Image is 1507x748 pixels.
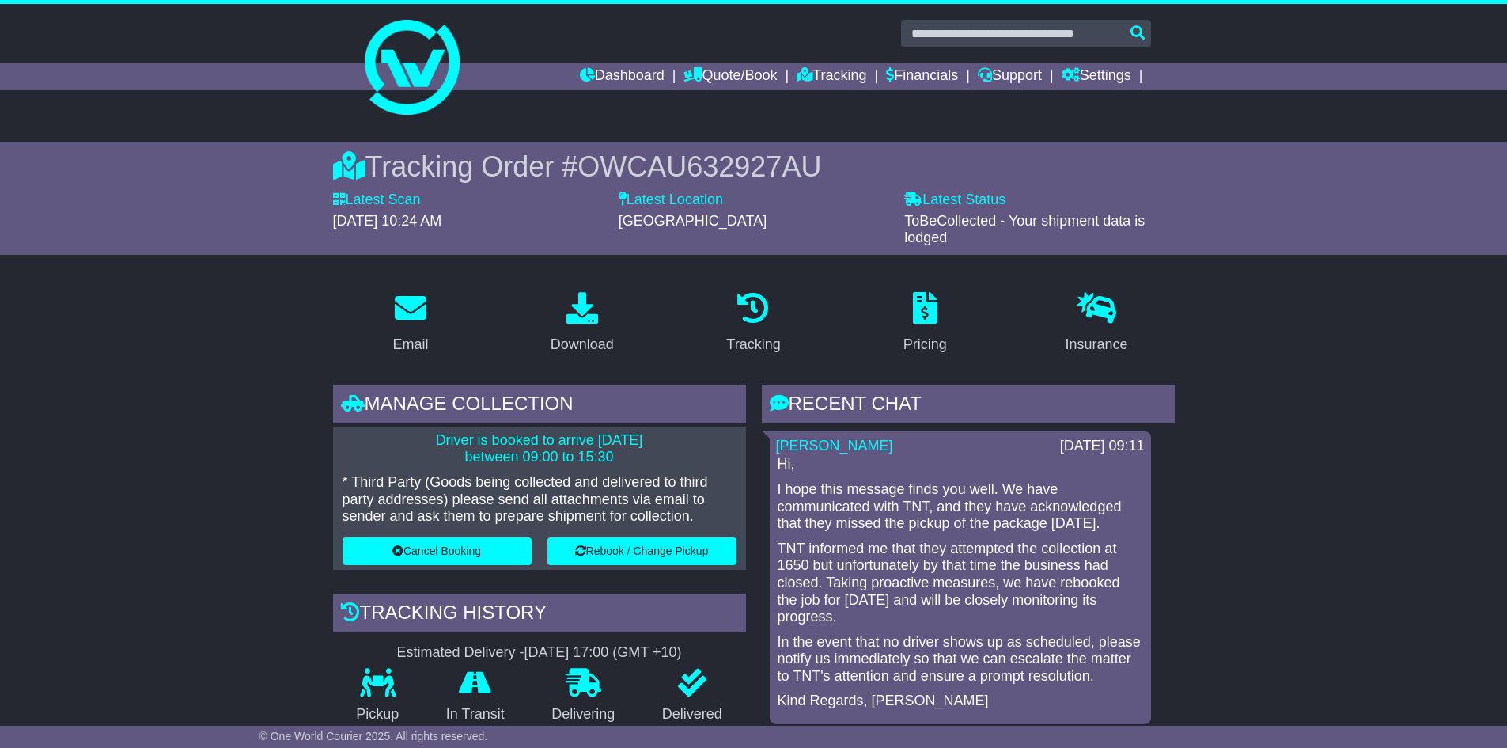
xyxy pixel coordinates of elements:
div: Email [392,334,428,355]
a: Support [978,63,1042,90]
label: Latest Status [904,192,1005,209]
a: Quote/Book [683,63,777,90]
div: Manage collection [333,385,746,427]
a: Tracking [716,287,790,361]
button: Rebook / Change Pickup [547,537,736,565]
div: Tracking [726,334,780,355]
div: RECENT CHAT [762,385,1175,427]
a: Dashboard [580,63,665,90]
span: [DATE] 10:24 AM [333,213,442,229]
p: Driver is booked to arrive [DATE] between 09:00 to 15:30 [343,432,736,466]
span: ToBeCollected - Your shipment data is lodged [904,213,1145,246]
p: Delivered [638,706,746,723]
p: Delivering [528,706,639,723]
span: [GEOGRAPHIC_DATA] [619,213,767,229]
div: Estimated Delivery - [333,644,746,662]
p: TNT informed me that they attempted the collection at 1650 but unfortunately by that time the bus... [778,541,1143,626]
div: Tracking history [333,594,746,636]
p: In Transit [422,706,528,723]
a: Financials [886,63,958,90]
div: Tracking Order # [333,150,1175,184]
a: Email [382,287,438,361]
label: Latest Location [619,192,723,209]
div: [DATE] 09:11 [1060,438,1145,455]
a: Download [540,287,624,361]
p: Hi, [778,456,1143,473]
div: [DATE] 17:00 (GMT +10) [524,644,682,662]
p: Kind Regards, [PERSON_NAME] [778,693,1143,710]
a: Tracking [797,63,866,90]
span: © One World Courier 2025. All rights reserved. [259,730,488,742]
p: In the event that no driver shows up as scheduled, please notify us immediately so that we can es... [778,634,1143,685]
a: [PERSON_NAME] [776,438,893,454]
div: Insurance [1066,334,1128,355]
p: * Third Party (Goods being collected and delivered to third party addresses) please send all atta... [343,474,736,526]
a: Pricing [893,287,957,361]
button: Cancel Booking [343,537,532,565]
p: Pickup [333,706,423,723]
p: I hope this message finds you well. We have communicated with TNT, and they have acknowledged tha... [778,481,1143,533]
label: Latest Scan [333,192,421,209]
div: Pricing [903,334,947,355]
a: Settings [1062,63,1131,90]
span: OWCAU632927AU [577,150,821,183]
a: Insurance [1055,287,1138,361]
div: Download [551,334,614,355]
